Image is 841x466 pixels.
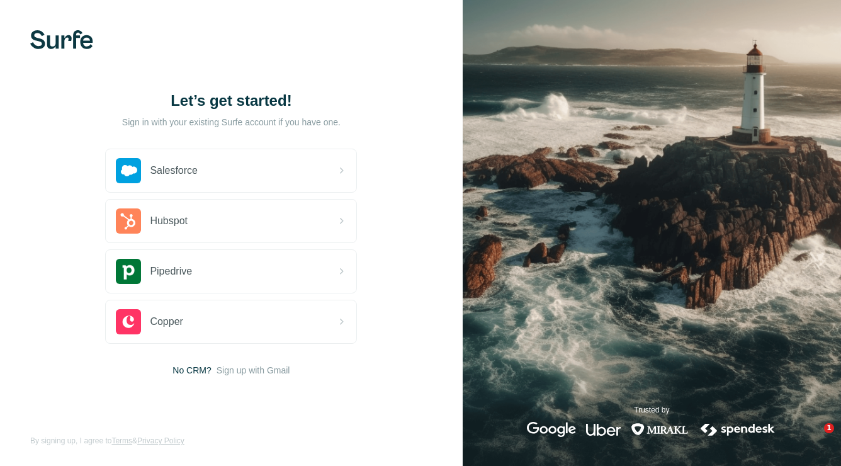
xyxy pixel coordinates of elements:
[30,435,184,446] span: By signing up, I agree to &
[116,208,141,234] img: hubspot's logo
[586,422,621,437] img: uber's logo
[150,314,183,329] span: Copper
[30,30,93,49] img: Surfe's logo
[116,158,141,183] img: salesforce's logo
[527,422,576,437] img: google's logo
[798,423,828,453] iframe: Intercom live chat
[824,423,834,433] span: 1
[631,422,689,437] img: mirakl's logo
[150,213,188,229] span: Hubspot
[634,404,669,416] p: Trusted by
[116,259,141,284] img: pipedrive's logo
[172,364,211,377] span: No CRM?
[699,422,777,437] img: spendesk's logo
[137,436,184,445] a: Privacy Policy
[116,309,141,334] img: copper's logo
[150,163,198,178] span: Salesforce
[217,364,290,377] button: Sign up with Gmail
[150,264,192,279] span: Pipedrive
[105,91,357,111] h1: Let’s get started!
[111,436,132,445] a: Terms
[122,116,341,128] p: Sign in with your existing Surfe account if you have one.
